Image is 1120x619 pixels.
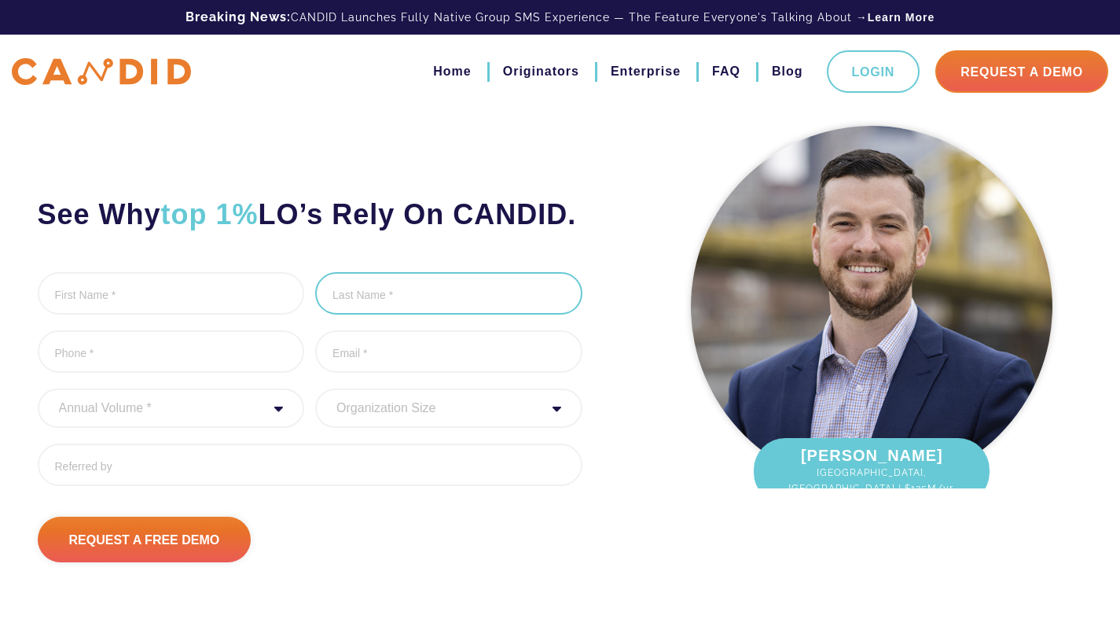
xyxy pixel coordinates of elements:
a: Enterprise [611,58,681,85]
a: Learn More [868,9,935,25]
a: Home [433,58,471,85]
input: Request A Free Demo [38,517,252,562]
a: Request A Demo [935,50,1108,93]
input: Referred by [38,444,582,486]
b: Breaking News: [185,9,291,24]
img: CANDID APP [12,58,191,86]
input: Email * [315,330,582,373]
input: Last Name * [315,272,582,315]
span: [GEOGRAPHIC_DATA], [GEOGRAPHIC_DATA] | $125M/yr. [769,465,974,496]
a: Originators [503,58,579,85]
a: Login [827,50,920,93]
a: FAQ [712,58,740,85]
input: First Name * [38,272,305,315]
a: Blog [772,58,803,85]
span: top 1% [161,198,259,230]
input: Phone * [38,330,305,373]
img: Kevin OLaughlin [691,126,1052,488]
h2: See Why LO’s Rely On CANDID. [38,197,582,233]
div: [PERSON_NAME] [754,438,990,504]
